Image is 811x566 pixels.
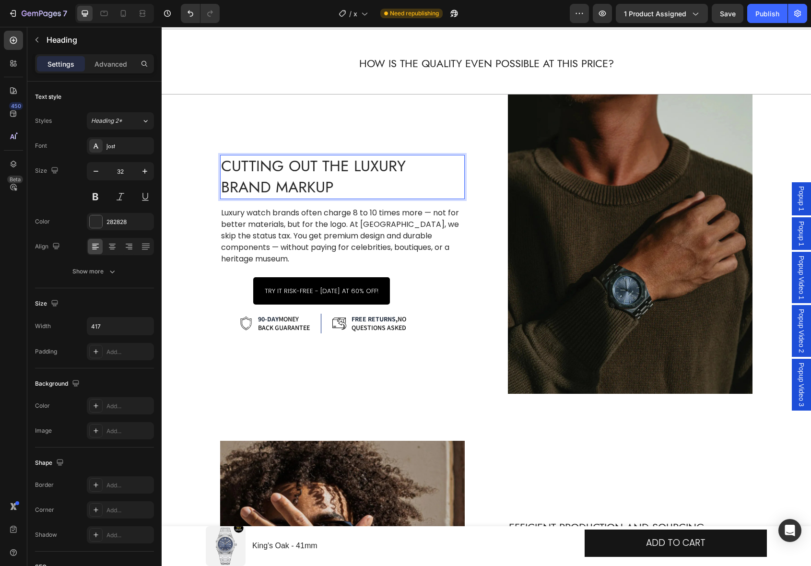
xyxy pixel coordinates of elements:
div: Open Intercom Messenger [778,519,801,542]
p: Cutting Out the Luxury Brand Markup [59,129,258,171]
button: Heading 2* [87,112,154,130]
span: Need republishing [390,9,439,18]
button: Show more [35,263,154,280]
div: Shadow [35,531,57,539]
div: Jost [106,142,152,151]
iframe: Design area [162,27,811,566]
p: Luxury watch brands often charge 8 to 10 times more — not for better materials, but for the logo.... [59,180,302,238]
button: ADD TO CART [423,503,605,530]
span: Popup 1 [635,194,645,219]
p: Heading [47,34,150,46]
div: 450 [9,102,23,110]
span: Heading 2* [91,117,122,125]
div: Padding [35,347,57,356]
div: Font [35,141,47,150]
span: TRY IT RISK-FREE - [DATE] AT 60% OFF! [103,259,217,269]
span: 1 product assigned [624,9,686,19]
h1: King's Oak - 41mm [90,513,157,525]
p: Settings [47,59,74,69]
img: gempages_554576614113936244-db38a7fe-7794-418e-a80e-ea4de1afbb92.webp [346,68,591,366]
span: Popup Video 1 [635,229,645,273]
span: Efficient Production and Sourcing [347,493,543,508]
p: Advanced [94,59,127,69]
div: Undo/Redo [181,4,220,23]
div: Add... [106,402,152,411]
div: Image [35,426,52,435]
strong: , [234,288,236,296]
div: Width [35,322,51,330]
h2: Rich Text Editor. Editing area: main [59,128,259,172]
div: Publish [755,9,779,19]
div: Corner [35,506,54,514]
div: Shape [35,457,66,470]
span: Popup Video 2 [635,282,645,326]
p: NO QUESTIONS ASKED [190,288,259,305]
div: Color [35,401,50,410]
div: Size [35,165,60,177]
button: Publish [747,4,787,23]
span: / [349,9,352,19]
button: 1 product assigned [616,4,708,23]
div: Styles [35,117,52,125]
div: Beta [7,176,23,183]
p: money back guarantee [96,288,148,305]
div: ADD TO CART [484,510,544,522]
span: x [353,9,357,19]
span: Popup 1 [635,159,645,184]
div: Add... [106,348,152,356]
div: Border [35,481,54,489]
div: Add... [106,506,152,515]
span: Popup Video 3 [635,336,645,380]
div: Add... [106,427,152,436]
div: Text style [35,93,61,101]
span: How is the quality even possible at this price? [198,29,452,44]
strong: 90-day [96,288,117,296]
div: Color [35,217,50,226]
strong: free returns [190,288,234,296]
div: Show more [72,267,117,276]
span: Save [720,10,736,18]
div: Add... [106,481,152,490]
div: Background [35,377,82,390]
div: Add... [106,531,152,540]
p: 7 [63,8,67,19]
div: Align [35,240,62,253]
div: Size [35,297,60,310]
button: 7 [4,4,71,23]
input: Auto [87,318,153,335]
a: TRY IT RISK-FREE - [DATE] AT 60% OFF! [92,250,228,278]
div: 282828 [106,218,152,226]
button: Save [712,4,743,23]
